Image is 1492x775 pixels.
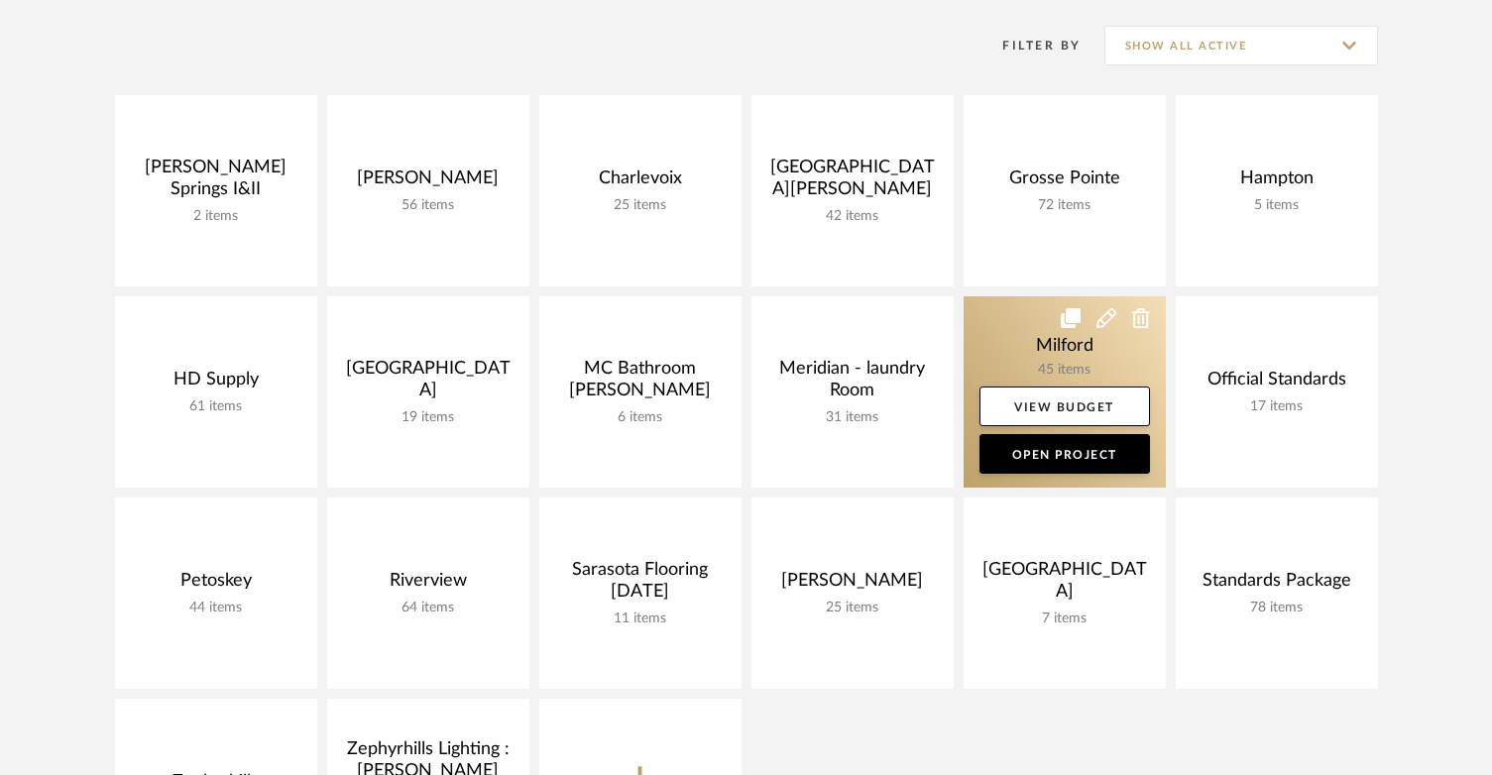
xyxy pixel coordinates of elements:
[1192,167,1362,197] div: Hampton
[131,398,301,415] div: 61 items
[979,387,1150,426] a: View Budget
[979,167,1150,197] div: Grosse Pointe
[343,358,514,409] div: [GEOGRAPHIC_DATA]
[767,570,938,600] div: [PERSON_NAME]
[767,600,938,616] div: 25 items
[555,559,726,610] div: Sarasota Flooring [DATE]
[555,610,726,627] div: 11 items
[767,157,938,208] div: [GEOGRAPHIC_DATA][PERSON_NAME]
[767,409,938,426] div: 31 items
[555,167,726,197] div: Charlevoix
[131,369,301,398] div: HD Supply
[979,559,1150,610] div: [GEOGRAPHIC_DATA]
[1192,398,1362,415] div: 17 items
[343,409,514,426] div: 19 items
[343,570,514,600] div: Riverview
[979,434,1150,474] a: Open Project
[555,409,726,426] div: 6 items
[131,208,301,225] div: 2 items
[343,167,514,197] div: [PERSON_NAME]
[1192,570,1362,600] div: Standards Package
[343,197,514,214] div: 56 items
[977,36,1082,55] div: Filter By
[555,358,726,409] div: MC Bathroom [PERSON_NAME]
[131,570,301,600] div: Petoskey
[343,600,514,616] div: 64 items
[1192,369,1362,398] div: Official Standards
[767,208,938,225] div: 42 items
[1192,600,1362,616] div: 78 items
[767,358,938,409] div: Meridian - laundry Room
[131,600,301,616] div: 44 items
[979,610,1150,627] div: 7 items
[1192,197,1362,214] div: 5 items
[131,157,301,208] div: [PERSON_NAME] Springs I&II
[979,197,1150,214] div: 72 items
[555,197,726,214] div: 25 items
